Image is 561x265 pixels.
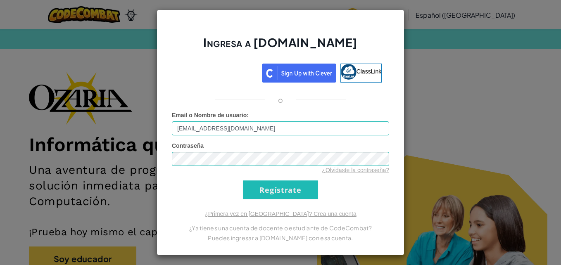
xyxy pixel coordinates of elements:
iframe: Botón de Acceder con Google [175,63,262,81]
img: clever_sso_button@2x.png [262,64,336,83]
a: ¿Olvidaste la contraseña? [322,167,389,173]
img: classlink-logo-small.png [341,64,357,80]
p: o [278,95,283,105]
label: : [172,111,249,119]
span: Email o Nombre de usuario [172,112,247,118]
p: Puedes ingresar a [DOMAIN_NAME] con esa cuenta. [172,233,389,243]
input: Regístrate [243,180,318,199]
span: Contraseña [172,142,204,149]
p: ¿Ya tienes una cuenta de docente o estudiante de CodeCombat? [172,223,389,233]
h2: Ingresa a [DOMAIN_NAME] [172,35,389,59]
a: ¿Primera vez en [GEOGRAPHIC_DATA]? Crea una cuenta [204,211,357,217]
span: ClassLink [357,68,382,75]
